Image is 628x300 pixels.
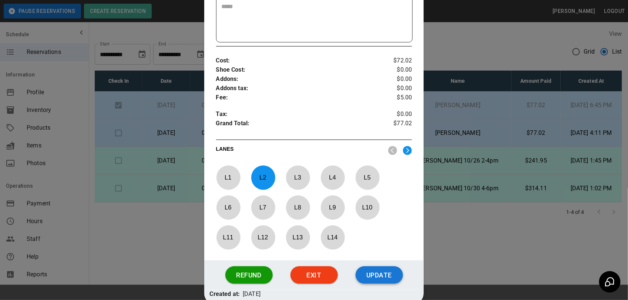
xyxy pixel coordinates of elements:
p: $0.00 [379,84,412,93]
p: LANES [216,145,383,156]
p: L 9 [320,199,345,216]
p: L 11 [216,229,241,246]
p: L 5 [355,169,380,186]
p: Addons tax : [216,84,380,93]
p: L 4 [320,169,345,186]
p: $0.00 [379,75,412,84]
p: L 3 [286,169,310,186]
p: Fee : [216,93,380,102]
button: Refund [225,266,273,284]
p: Tax : [216,110,380,119]
p: $0.00 [379,110,412,119]
p: L 6 [216,199,241,216]
p: Created at: [210,290,240,299]
p: L 13 [286,229,310,246]
p: L 7 [251,199,275,216]
p: L 8 [286,199,310,216]
p: $5.00 [379,93,412,102]
p: L 2 [251,169,275,186]
p: L 12 [251,229,275,246]
p: L 10 [355,199,380,216]
p: $0.00 [379,65,412,75]
img: nav_left.svg [388,146,397,155]
button: Exit [291,266,338,284]
p: Addons : [216,75,380,84]
p: L 1 [216,169,241,186]
p: [DATE] [243,290,261,299]
button: Update [356,266,403,284]
p: $77.02 [379,119,412,130]
p: $72.02 [379,56,412,65]
img: right.svg [403,146,412,155]
p: Cost : [216,56,380,65]
p: Shoe Cost : [216,65,380,75]
p: Grand Total : [216,119,380,130]
p: L 14 [320,229,345,246]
